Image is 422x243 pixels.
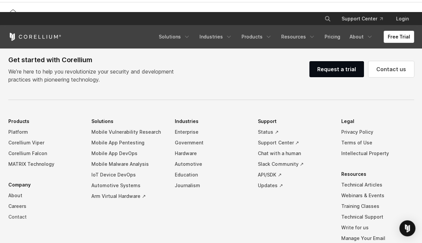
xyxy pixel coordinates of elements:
a: Updates ↗ [258,180,331,191]
a: Corellium home [7,8,19,17]
a: Education [175,169,248,180]
a: Intellectual Property [341,148,414,159]
a: Support Center ↗ [258,137,331,148]
a: Government [175,137,248,148]
a: Solutions [155,31,194,43]
a: Webinars & Events [341,190,414,201]
a: Pricing [321,31,344,43]
a: Mobile App DevOps [91,148,164,159]
a: About [8,190,81,201]
a: Training Classes [341,201,414,212]
a: Journalism [175,180,248,191]
a: Corellium Home [8,33,61,41]
a: Support Center [336,13,388,25]
a: Free Trial [384,31,414,43]
a: Corellium Falcon [8,148,81,159]
a: Technical Articles [341,179,414,190]
a: Request a trial [309,61,364,77]
a: Login [391,13,414,25]
a: Mobile Vulnerability Research [91,127,164,137]
a: Privacy Policy [341,127,414,137]
a: Status ↗ [258,127,331,137]
a: Contact [8,212,81,222]
a: Resources [277,31,319,43]
a: Careers [8,201,81,212]
a: Automotive Systems [91,180,164,191]
a: Enterprise [175,127,248,137]
a: MATRIX Technology [8,159,81,169]
a: Industries [195,31,236,43]
a: Products [238,31,276,43]
div: Open Intercom Messenger [399,220,415,236]
div: Navigation Menu [155,31,414,43]
a: Corellium Viper [8,137,81,148]
a: Mobile Malware Analysis [91,159,164,169]
a: Automotive [175,159,248,169]
a: Chat with a human [258,148,331,159]
p: We’re here to help you revolutionize your security and development practices with pioneering tech... [8,68,179,84]
button: Search [322,13,334,25]
a: Technical Support [341,212,414,222]
a: Platform [8,127,81,137]
div: Get started with Corellium [8,55,179,65]
a: About [346,31,377,43]
a: Write for us [341,222,414,233]
a: API/SDK ↗ [258,169,331,180]
div: Navigation Menu [316,13,414,25]
a: IoT Device DevOps [91,169,164,180]
a: Terms of Use [341,137,414,148]
a: Hardware [175,148,248,159]
a: Slack Community ↗ [258,159,331,169]
a: Contact us [368,61,414,77]
a: Mobile App Pentesting [91,137,164,148]
a: Arm Virtual Hardware ↗ [91,191,164,202]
